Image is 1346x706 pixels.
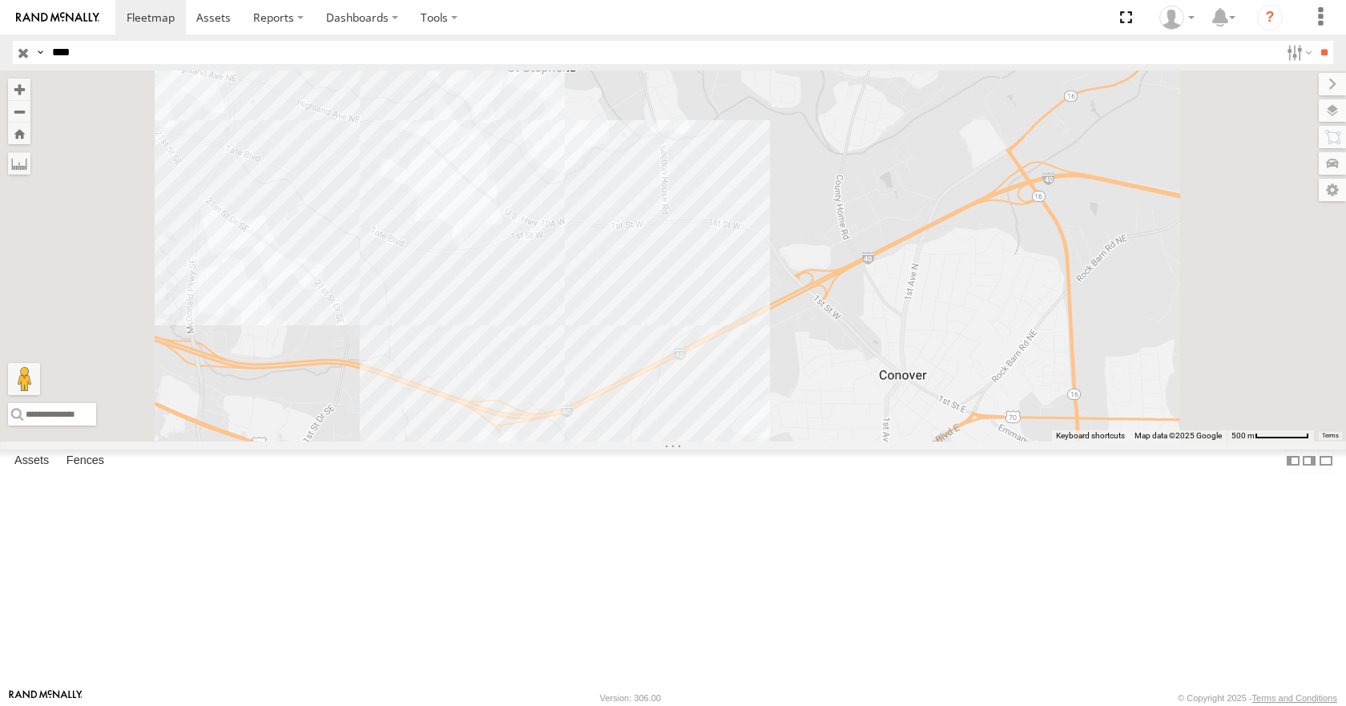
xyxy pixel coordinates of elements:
button: Zoom out [8,100,30,123]
label: Dock Summary Table to the Right [1301,450,1317,473]
label: Map Settings [1319,179,1346,201]
a: Terms (opens in new tab) [1322,432,1339,438]
button: Map Scale: 500 m per 64 pixels [1227,430,1314,442]
label: Assets [6,450,57,473]
label: Hide Summary Table [1318,450,1334,473]
a: Visit our Website [9,690,83,706]
label: Fences [58,450,112,473]
a: Terms and Conditions [1252,693,1337,703]
label: Search Query [34,41,46,64]
div: Version: 306.00 [600,693,661,703]
div: Summer Walker [1154,6,1200,30]
label: Search Filter Options [1280,41,1315,64]
img: rand-logo.svg [16,12,99,23]
i: ? [1257,5,1283,30]
button: Keyboard shortcuts [1056,430,1125,442]
label: Measure [8,152,30,175]
div: © Copyright 2025 - [1178,693,1337,703]
span: Map data ©2025 Google [1134,431,1222,440]
span: 500 m [1231,431,1255,440]
label: Dock Summary Table to the Left [1285,450,1301,473]
button: Drag Pegman onto the map to open Street View [8,363,40,395]
button: Zoom Home [8,123,30,144]
button: Zoom in [8,79,30,100]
